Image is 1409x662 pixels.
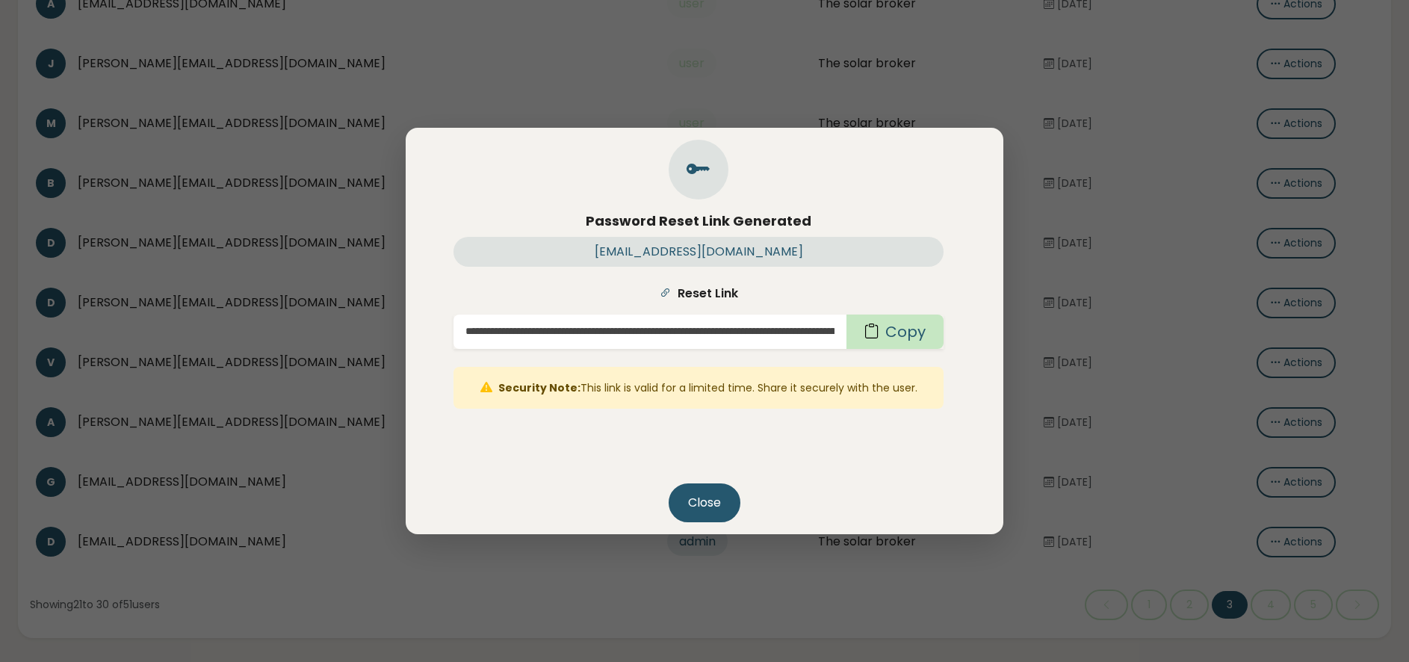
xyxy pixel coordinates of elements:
strong: Security Note: [498,380,580,395]
label: Reset Link [453,285,944,303]
button: Close [669,483,740,522]
h5: Password Reset Link Generated [453,211,944,230]
button: Copy [846,315,944,349]
small: This link is valid for a limited time. Share it securely with the user. [498,380,917,395]
div: [EMAIL_ADDRESS][DOMAIN_NAME] [453,237,944,267]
